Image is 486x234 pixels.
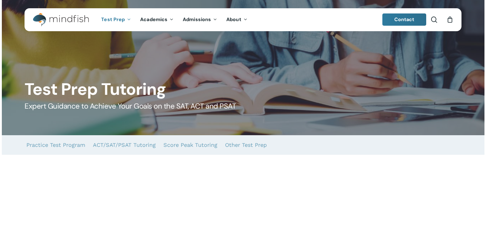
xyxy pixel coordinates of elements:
h1: Test Prep Tutoring [25,80,461,99]
span: Contact [394,16,415,23]
span: About [226,16,241,23]
a: Cart [446,16,453,23]
a: Contact [382,13,427,26]
nav: Main Menu [97,8,252,31]
a: Test Prep [97,17,136,22]
header: Main Menu [25,8,461,31]
a: Practice Test Program [26,135,85,155]
a: Academics [136,17,178,22]
a: Other Test Prep [225,135,267,155]
a: Score Peak Tutoring [163,135,217,155]
a: ACT/SAT/PSAT Tutoring [93,135,156,155]
h5: Expert Guidance to Achieve Your Goals on the SAT, ACT and PSAT [25,101,461,111]
span: Test Prep [101,16,125,23]
a: About [222,17,252,22]
span: Admissions [183,16,211,23]
span: Academics [140,16,167,23]
a: Admissions [178,17,222,22]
